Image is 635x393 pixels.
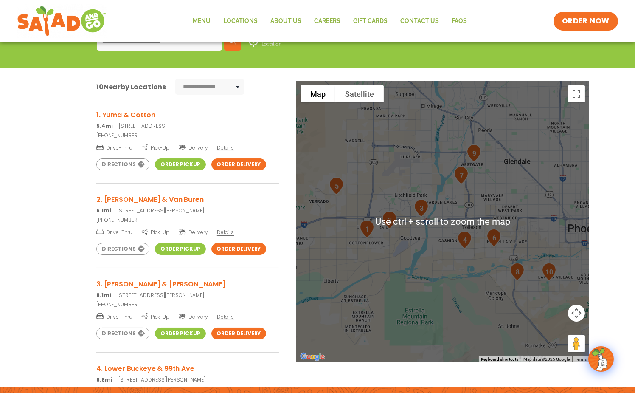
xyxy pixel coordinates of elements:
[179,144,208,152] span: Delivery
[96,328,149,339] a: Directions
[211,243,267,255] a: Order Delivery
[301,85,335,102] button: Show street map
[298,351,326,362] a: Open this area in Google Maps (opens a new window)
[155,328,205,339] a: Order Pickup
[96,143,132,152] span: Drive-Thru
[96,141,279,152] a: Drive-Thru Pick-Up Delivery Details
[155,243,205,255] a: Order Pickup
[589,347,613,371] img: wpChatIcon
[96,82,104,92] span: 10
[96,82,166,92] div: Nearby Locations
[445,11,473,31] a: FAQs
[575,357,587,362] a: Terms (opens in new tab)
[454,227,475,252] div: 4
[463,141,485,166] div: 9
[217,11,264,31] a: Locations
[394,11,445,31] a: Contact Us
[141,143,170,152] span: Pick-Up
[335,85,384,102] button: Show satellite imagery
[450,163,472,188] div: 7
[217,313,234,320] span: Details
[347,11,394,31] a: GIFT CARDS
[379,207,400,232] div: 2
[96,376,112,383] strong: 8.8mi
[96,158,149,170] a: Directions
[96,291,111,299] strong: 8.1mi
[211,328,267,339] a: Order Delivery
[96,207,111,214] strong: 6.1mi
[96,301,279,308] a: [PHONE_NUMBER]
[481,356,518,362] button: Keyboard shortcuts
[96,376,279,384] p: [STREET_ADDRESS][PERSON_NAME]
[96,243,149,255] a: Directions
[217,144,234,151] span: Details
[326,173,347,198] div: 5
[217,229,234,236] span: Details
[96,228,132,236] span: Drive-Thru
[96,363,279,374] h3: 4. Lower Buckeye & 99th Ave
[410,195,432,221] div: 3
[96,194,279,215] a: 2. [PERSON_NAME] & Van Buren 6.1mi[STREET_ADDRESS][PERSON_NAME]
[211,158,267,170] a: Order Delivery
[96,279,279,299] a: 3. [PERSON_NAME] & [PERSON_NAME] 8.1mi[STREET_ADDRESS][PERSON_NAME]
[538,259,560,284] div: 10
[96,226,279,236] a: Drive-Thru Pick-Up Delivery Details
[96,310,279,321] a: Drive-Thru Pick-Up Delivery Details
[568,85,585,102] button: Toggle fullscreen view
[96,291,279,299] p: [STREET_ADDRESS][PERSON_NAME]
[96,312,132,321] span: Drive-Thru
[568,305,585,322] button: Map camera controls
[179,229,208,236] span: Delivery
[96,216,279,224] a: [PHONE_NUMBER]
[96,207,279,215] p: [STREET_ADDRESS][PERSON_NAME]
[17,4,107,38] img: new-SAG-logo-768×292
[141,312,170,321] span: Pick-Up
[96,363,279,384] a: 4. Lower Buckeye & 99th Ave 8.8mi[STREET_ADDRESS][PERSON_NAME]
[186,11,217,31] a: Menu
[96,194,279,205] h3: 2. [PERSON_NAME] & Van Buren
[298,351,326,362] img: Google
[483,225,505,250] div: 6
[506,259,528,284] div: 8
[264,11,308,31] a: About Us
[141,228,170,236] span: Pick-Up
[554,12,618,31] a: ORDER NOW
[523,357,570,362] span: Map data ©2025 Google
[96,132,279,139] a: [PHONE_NUMBER]
[186,11,473,31] nav: Menu
[96,279,279,289] h3: 3. [PERSON_NAME] & [PERSON_NAME]
[562,16,610,26] span: ORDER NOW
[308,11,347,31] a: Careers
[96,122,112,130] strong: 5.4mi
[96,110,279,130] a: 1. Yuma & Cotton 5.4mi[STREET_ADDRESS]
[96,110,279,120] h3: 1. Yuma & Cotton
[179,313,208,321] span: Delivery
[356,216,378,241] div: 1
[568,335,585,352] button: Drag Pegman onto the map to open Street View
[96,122,279,130] p: [STREET_ADDRESS]
[155,158,205,170] a: Order Pickup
